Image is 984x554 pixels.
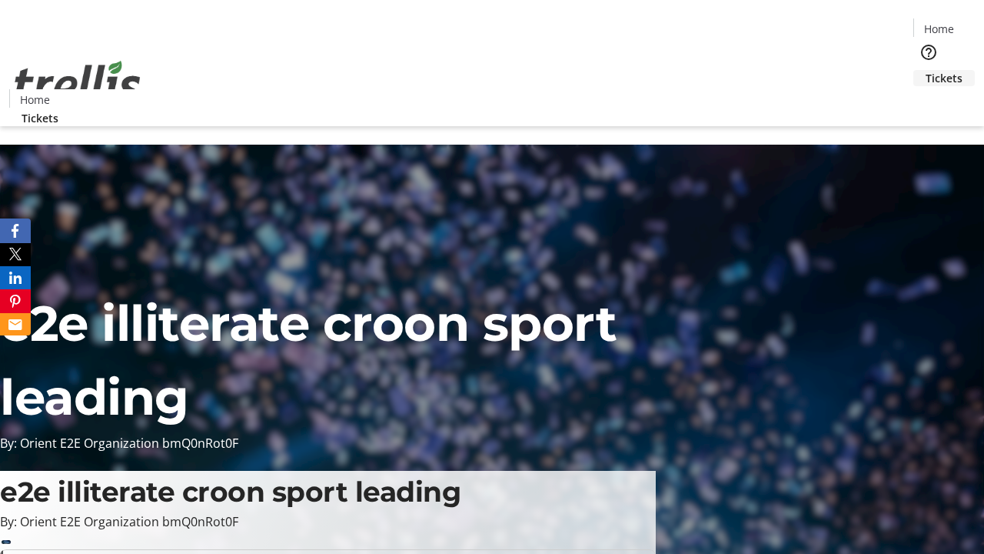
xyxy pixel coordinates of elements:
[22,110,58,126] span: Tickets
[913,86,944,117] button: Cart
[10,92,59,108] a: Home
[913,37,944,68] button: Help
[9,110,71,126] a: Tickets
[9,44,146,121] img: Orient E2E Organization bmQ0nRot0F's Logo
[913,70,975,86] a: Tickets
[926,70,962,86] span: Tickets
[924,21,954,37] span: Home
[914,21,963,37] a: Home
[20,92,50,108] span: Home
